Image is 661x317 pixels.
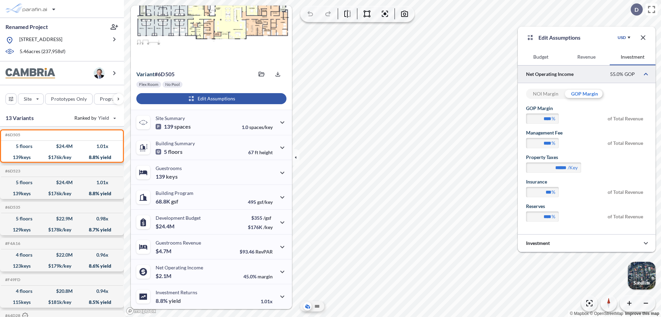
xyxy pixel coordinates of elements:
span: Variant [136,71,155,77]
img: BrandImage [6,68,55,79]
p: Net Operating Income [156,265,203,270]
span: gsf/key [257,199,273,205]
label: /key [568,164,578,171]
h5: Click to copy the code [4,205,20,210]
p: Prototypes Only [51,96,87,102]
button: Ranked by Yield [69,112,120,123]
a: Mapbox [570,311,589,316]
p: 1.0 [242,124,273,130]
img: user logo [94,68,105,79]
p: Guestrooms [156,165,182,171]
p: Renamed Project [6,23,48,31]
span: keys [166,173,178,180]
label: GOP Margin [526,105,553,112]
div: GOP Margin [565,89,604,99]
p: Guestrooms Revenue [156,240,201,246]
p: Site [24,96,32,102]
label: % [552,140,555,147]
h5: Click to copy the code [4,169,20,174]
p: 1.01x [261,298,273,304]
p: 495 [248,199,273,205]
p: Flex Room [139,82,158,87]
label: Management Fee [526,129,563,136]
p: 8.8% [156,297,181,304]
button: Aerial View [303,302,312,310]
p: 68.8K [156,198,178,205]
p: Satellite [633,280,650,286]
span: floors [168,148,182,155]
p: $93.46 [240,249,273,255]
p: 139 [156,173,178,180]
a: Improve this map [625,311,659,316]
p: 5.46 acres ( 237,958 sf) [20,48,65,56]
p: Site Summary [156,115,185,121]
span: /gsf [263,215,271,221]
p: # 6d505 [136,71,175,78]
h5: Click to copy the code [4,132,20,137]
label: % [552,115,555,122]
p: Building Program [156,190,193,196]
p: $355 [248,215,273,221]
h5: Click to copy the code [4,277,20,282]
p: Program [100,96,119,102]
label: Insurance [526,178,547,185]
p: D [634,7,639,13]
span: of Total Revenue [608,187,647,202]
button: Program [94,93,131,105]
span: yield [169,297,181,304]
span: ft [255,149,258,155]
p: Development Budget [156,215,201,221]
label: % [552,213,555,220]
p: Building Summary [156,140,195,146]
img: Switcher Image [628,262,655,289]
span: spaces/key [249,124,273,130]
span: of Total Revenue [608,113,647,129]
p: [STREET_ADDRESS] [19,36,62,44]
button: Prototypes Only [45,93,93,105]
span: Yield [98,115,109,121]
p: $24.4M [156,223,176,230]
span: /key [263,224,273,230]
p: No Pool [165,82,180,87]
p: $2.1M [156,273,172,279]
span: margin [258,274,273,279]
span: of Total Revenue [608,138,647,153]
button: Site [18,93,44,105]
label: Reserves [526,203,545,210]
p: 139 [156,123,191,130]
button: Switcher ImageSatellite [628,262,655,289]
button: Revenue [564,49,609,65]
button: Edit Assumptions [136,93,286,104]
div: NOI Margin [526,89,565,99]
p: 45.0% [243,274,273,279]
p: Investment [526,240,550,247]
p: $4.7M [156,248,172,255]
p: 67 [248,149,273,155]
p: Investment Returns [156,289,197,295]
button: Budget [518,49,564,65]
a: Mapbox homepage [126,307,156,315]
a: OpenStreetMap [590,311,623,316]
button: Investment [610,49,655,65]
p: 5 [156,148,182,155]
p: 13 Variants [6,114,34,122]
span: spaces [174,123,191,130]
label: % [552,189,555,196]
span: of Total Revenue [608,211,647,227]
span: RevPAR [255,249,273,255]
label: Property Taxes [526,154,558,161]
span: gsf [171,198,178,205]
button: Site Plan [313,302,321,310]
p: $176K [248,224,273,230]
p: Edit Assumptions [538,33,580,42]
h5: Click to copy the code [4,241,20,246]
span: height [259,149,273,155]
div: USD [618,35,626,40]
